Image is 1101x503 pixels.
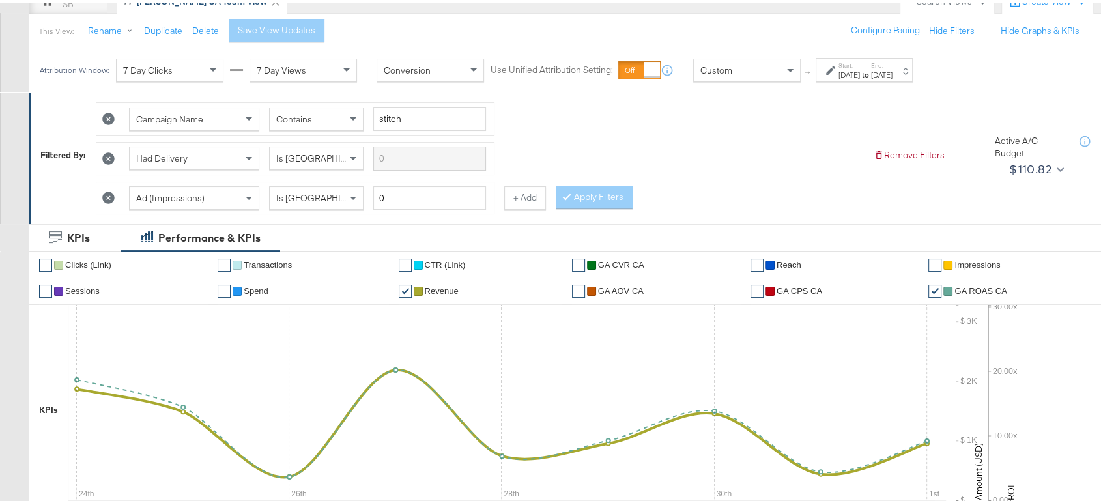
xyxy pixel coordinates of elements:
span: Is [GEOGRAPHIC_DATA] [276,150,376,162]
div: Active A/C Budget [995,132,1066,156]
a: ✔ [572,256,585,269]
span: GA AOV CA [598,283,644,293]
button: Duplicate [144,22,182,35]
span: Had Delivery [136,150,188,162]
div: Attribution Window: [39,63,109,72]
input: Enter a search term [373,144,486,168]
span: 7 Day Clicks [123,62,173,74]
label: Start: [838,59,860,67]
span: Campaign Name [136,111,203,122]
span: CTR (Link) [425,257,466,267]
div: [DATE] [871,67,893,78]
span: Conversion [384,62,431,74]
input: Enter a search term [373,104,486,128]
div: KPIs [39,401,58,414]
a: ✔ [399,256,412,269]
div: KPIs [67,228,90,243]
label: Use Unified Attribution Setting: [491,62,613,74]
text: Amount (USD) [973,440,984,498]
span: Reach [777,257,801,267]
span: GA CPS CA [777,283,822,293]
span: Sessions [65,283,100,293]
button: Rename [79,17,147,40]
a: ✔ [928,256,941,269]
a: ✔ [751,256,764,269]
div: This View: [39,23,74,34]
span: Transactions [244,257,292,267]
a: ✔ [39,256,52,269]
a: ✔ [39,282,52,295]
span: Is [GEOGRAPHIC_DATA] [276,190,376,201]
a: ✔ [928,282,941,295]
a: ✔ [218,256,231,269]
div: [DATE] [838,67,860,78]
label: End: [871,59,893,67]
button: Delete [192,22,219,35]
span: Custom [700,62,732,74]
button: Remove Filters [874,147,945,159]
span: Impressions [954,257,1000,267]
button: + Add [504,184,546,207]
button: $110.82 [1004,156,1066,177]
span: Spend [244,283,268,293]
strong: to [860,67,871,77]
input: Enter a number [373,184,486,208]
div: $110.82 [1009,157,1051,177]
span: GA CVR CA [598,257,644,267]
a: ✔ [751,282,764,295]
span: Contains [276,111,312,122]
span: ↑ [802,68,814,72]
button: Hide Filters [929,22,975,35]
span: GA ROAS CA [954,283,1007,293]
div: Performance & KPIs [158,228,261,243]
span: Clicks (Link) [65,257,111,267]
span: Ad (Impressions) [136,190,205,201]
button: Hide Graphs & KPIs [1001,22,1080,35]
div: Filtered By: [40,147,86,159]
a: ✔ [399,282,412,295]
a: ✔ [572,282,585,295]
button: Configure Pacing [842,16,929,40]
a: ✔ [218,282,231,295]
span: Revenue [425,283,459,293]
span: 7 Day Views [257,62,306,74]
text: ROI [1005,482,1017,498]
